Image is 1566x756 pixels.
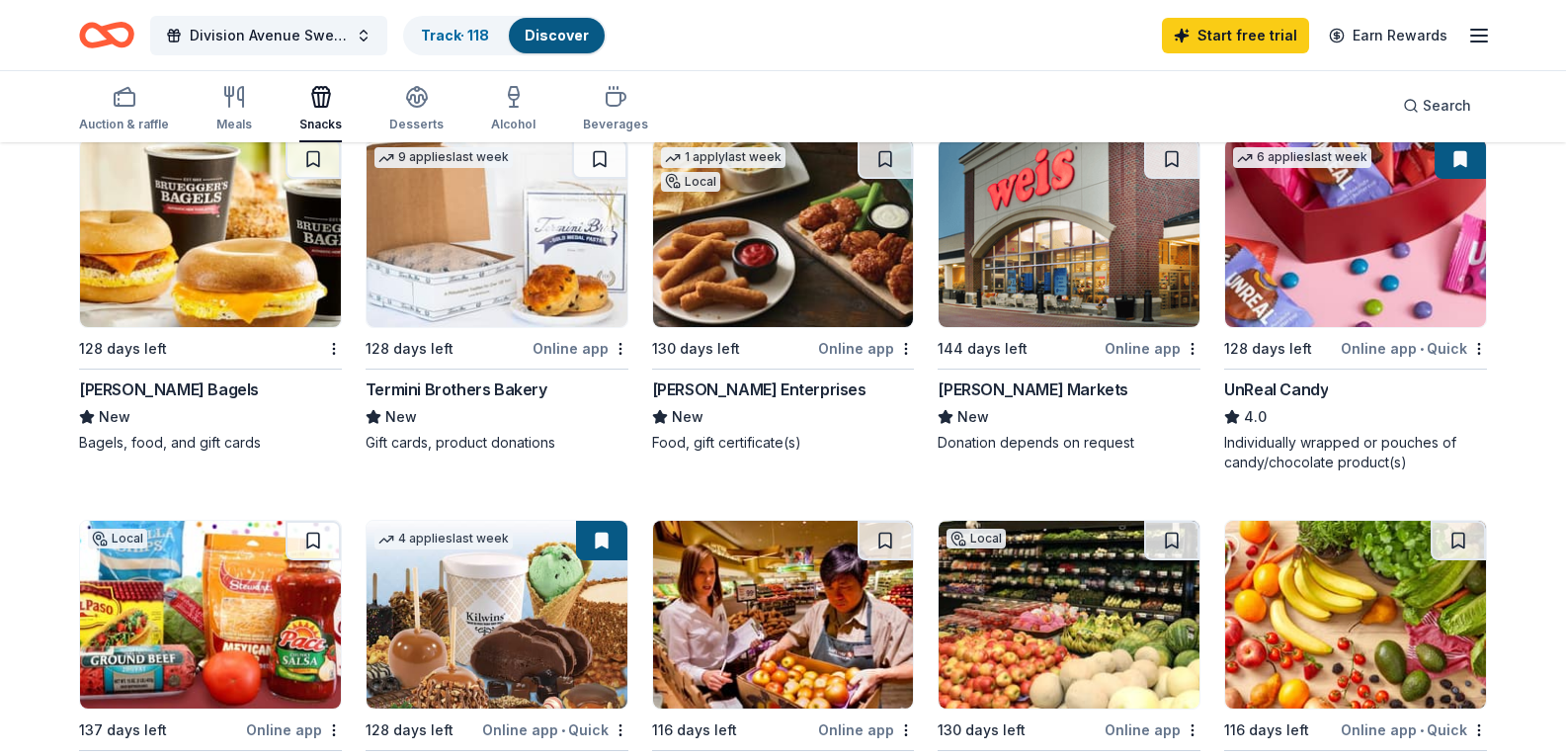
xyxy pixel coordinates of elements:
div: Online app Quick [482,717,628,742]
div: Food, gift certificate(s) [652,433,915,453]
div: Meals [216,117,252,132]
div: 130 days left [938,718,1026,742]
div: 137 days left [79,718,167,742]
div: Online app Quick [1341,336,1487,361]
a: Image for UnReal Candy6 applieslast week128 days leftOnline app•QuickUnReal Candy4.0Individually ... [1224,138,1487,472]
div: Beverages [583,117,648,132]
a: Image for Weis Markets144 days leftOnline app[PERSON_NAME] MarketsNewDonation depends on request [938,138,1200,453]
a: Earn Rewards [1317,18,1459,53]
div: 128 days left [366,337,453,361]
a: Image for Termini Brothers Bakery9 applieslast week128 days leftOnline appTermini Brothers Bakery... [366,138,628,453]
div: [PERSON_NAME] Enterprises [652,378,866,401]
img: Image for Doherty Enterprises [653,139,914,327]
a: Home [79,12,134,58]
a: Image for Doherty Enterprises1 applylast weekLocal130 days leftOnline app[PERSON_NAME] Enterprise... [652,138,915,453]
img: Image for UnReal Candy [1225,139,1486,327]
div: Auction & raffle [79,117,169,132]
span: 4.0 [1244,405,1267,429]
div: Online app [818,717,914,742]
div: Online app [533,336,628,361]
div: Individually wrapped or pouches of candy/chocolate product(s) [1224,433,1487,472]
div: 130 days left [652,337,740,361]
img: Image for Termini Brothers Bakery [367,139,627,327]
div: Donation depends on request [938,433,1200,453]
span: • [561,722,565,738]
span: New [672,405,703,429]
div: [PERSON_NAME] Bagels [79,378,259,401]
button: Snacks [299,77,342,142]
div: Snacks [299,117,342,132]
button: Search [1387,86,1487,126]
img: Image for Weis Markets [939,139,1199,327]
span: Division Avenue Sweeps Senior Award Fundraiser [190,24,348,47]
div: Local [947,529,1006,548]
div: Alcohol [491,117,536,132]
a: Image for Bruegger's Bagels128 days left[PERSON_NAME] BagelsNewBagels, food, and gift cards [79,138,342,453]
div: 6 applies last week [1233,147,1371,168]
div: Online app [818,336,914,361]
img: Image for My Village Supermarket [939,521,1199,709]
div: 128 days left [79,337,167,361]
span: New [957,405,989,429]
img: Image for Safeway [653,521,914,709]
div: Gift cards, product donations [366,433,628,453]
div: Online app [1105,336,1200,361]
button: Division Avenue Sweeps Senior Award Fundraiser [150,16,387,55]
button: Desserts [389,77,444,142]
div: [PERSON_NAME] Markets [938,378,1128,401]
img: Image for Bruegger's Bagels [80,139,341,327]
div: 4 applies last week [374,529,513,549]
img: Image for Kilwins [367,521,627,709]
button: Meals [216,77,252,142]
div: UnReal Candy [1224,378,1328,401]
div: 116 days left [652,718,737,742]
button: Beverages [583,77,648,142]
span: • [1420,722,1424,738]
div: 9 applies last week [374,147,513,168]
a: Start free trial [1162,18,1309,53]
div: Desserts [389,117,444,132]
button: Track· 118Discover [403,16,607,55]
div: Online app [246,717,342,742]
a: Track· 118 [421,27,489,43]
span: Search [1423,94,1471,118]
div: Online app [1105,717,1200,742]
button: Auction & raffle [79,77,169,142]
div: 116 days left [1224,718,1309,742]
img: Image for Lidl [1225,521,1486,709]
div: Online app Quick [1341,717,1487,742]
div: Bagels, food, and gift cards [79,433,342,453]
div: Termini Brothers Bakery [366,378,547,401]
span: New [385,405,417,429]
span: • [1420,341,1424,357]
div: 1 apply last week [661,147,785,168]
a: Discover [525,27,589,43]
img: Image for Stewart's Shops [80,521,341,709]
div: Local [661,172,720,192]
button: Alcohol [491,77,536,142]
span: New [99,405,130,429]
div: 128 days left [366,718,453,742]
div: Local [88,529,147,548]
div: 128 days left [1224,337,1312,361]
div: 144 days left [938,337,1028,361]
